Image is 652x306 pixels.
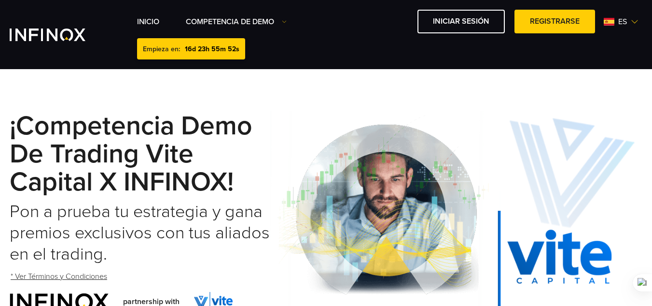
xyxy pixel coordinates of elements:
[614,16,631,28] span: es
[186,16,287,28] a: Competencia de Demo
[185,45,239,53] span: 16d 23h 55m 52s
[10,29,108,41] a: INFINOX Vite
[10,265,108,289] a: * Ver Términos y Condiciones
[417,10,505,33] a: Iniciar sesión
[137,16,159,28] a: INICIO
[514,10,595,33] a: Registrarse
[282,19,287,24] img: Dropdown
[143,45,180,53] span: Empieza en:
[10,201,270,265] h2: Pon a prueba tu estrategia y gana premios exclusivos con tus aliados en el trading.
[10,110,252,198] strong: ¡Competencia Demo de Trading Vite Capital x INFINOX!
